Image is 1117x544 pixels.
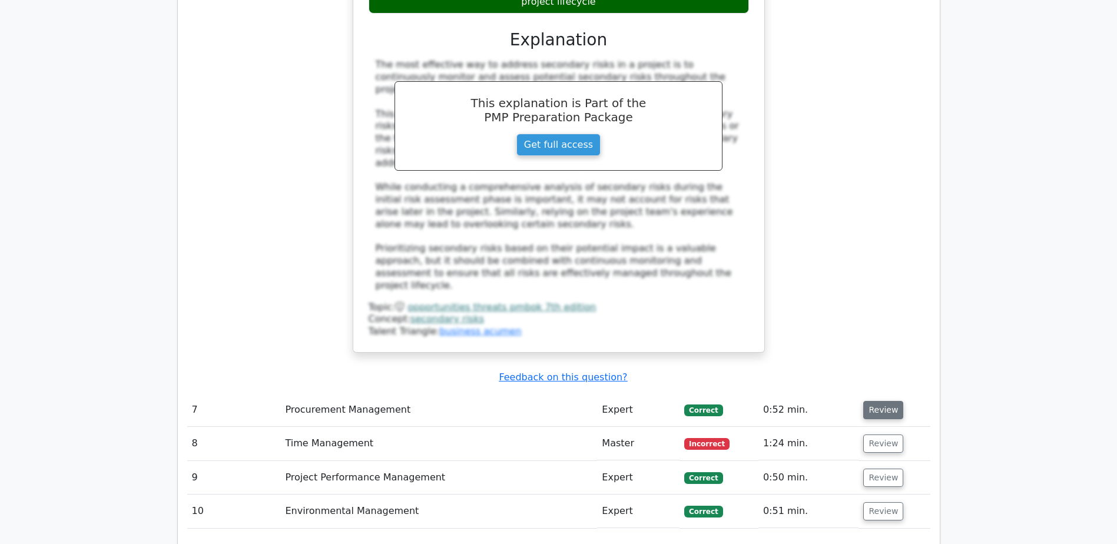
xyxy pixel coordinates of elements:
td: Project Performance Management [280,461,597,495]
div: Topic: [369,301,749,314]
td: 0:52 min. [758,393,859,427]
td: 10 [187,495,281,528]
td: Expert [597,393,680,427]
div: Concept: [369,313,749,326]
span: Correct [684,404,722,416]
a: opportunities threats pmbok 7th edition [407,301,596,313]
a: business acumen [439,326,521,337]
td: 1:24 min. [758,427,859,460]
td: Procurement Management [280,393,597,427]
td: 0:51 min. [758,495,859,528]
button: Review [863,469,903,487]
span: Correct [684,506,722,518]
span: Incorrect [684,438,730,450]
button: Review [863,434,903,453]
td: Expert [597,461,680,495]
td: 7 [187,393,281,427]
td: 9 [187,461,281,495]
span: Correct [684,472,722,484]
a: secondary risks [410,313,484,324]
td: Master [597,427,680,460]
td: Expert [597,495,680,528]
td: Time Management [280,427,597,460]
td: 0:50 min. [758,461,859,495]
button: Review [863,401,903,419]
div: Talent Triangle: [369,301,749,338]
h3: Explanation [376,30,742,50]
a: Feedback on this question? [499,371,627,383]
td: 8 [187,427,281,460]
td: Environmental Management [280,495,597,528]
a: Get full access [516,134,601,156]
div: The most effective way to address secondary risks in a project is to continuously monitor and ass... [376,59,742,291]
button: Review [863,502,903,520]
